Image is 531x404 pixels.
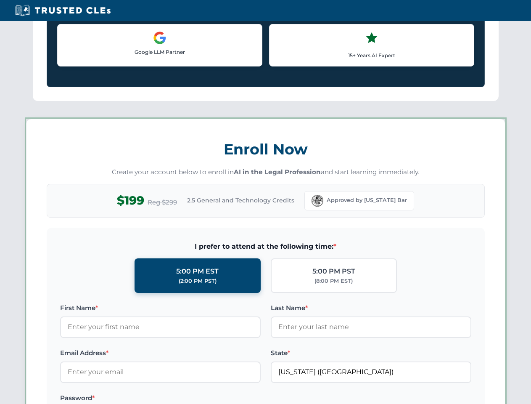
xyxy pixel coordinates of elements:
span: Reg $299 [148,197,177,207]
p: 15+ Years AI Expert [276,51,467,59]
span: 2.5 General and Technology Credits [187,196,294,205]
img: Florida Bar [312,195,323,207]
div: (2:00 PM PST) [179,277,217,285]
label: First Name [60,303,261,313]
label: Email Address [60,348,261,358]
img: Google [153,31,166,45]
img: Trusted CLEs [13,4,113,17]
p: Create your account below to enroll in and start learning immediately. [47,167,485,177]
input: Enter your email [60,361,261,383]
p: Google LLM Partner [64,48,255,56]
label: State [271,348,471,358]
span: I prefer to attend at the following time: [60,241,471,252]
input: Enter your first name [60,316,261,338]
div: 5:00 PM EST [176,266,219,277]
input: Enter your last name [271,316,471,338]
strong: AI in the Legal Profession [234,168,321,176]
input: Florida (FL) [271,361,471,383]
span: Approved by [US_STATE] Bar [327,196,407,205]
label: Last Name [271,303,471,313]
label: Password [60,393,261,403]
div: (8:00 PM EST) [314,277,353,285]
span: $199 [117,191,144,210]
div: 5:00 PM PST [312,266,355,277]
h3: Enroll Now [47,136,485,162]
